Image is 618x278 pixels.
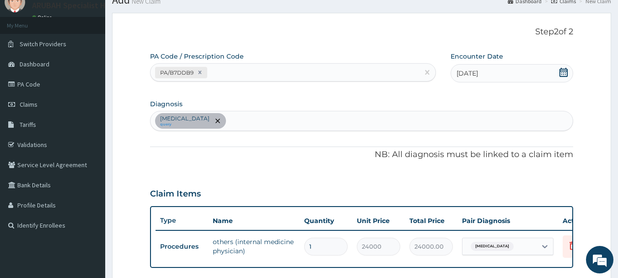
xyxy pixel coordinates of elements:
[156,212,208,229] th: Type
[352,212,405,230] th: Unit Price
[20,40,66,48] span: Switch Providers
[558,212,604,230] th: Actions
[48,51,154,63] div: Chat with us now
[5,183,174,215] textarea: Type your message and hit 'Enter'
[405,212,457,230] th: Total Price
[457,69,478,78] span: [DATE]
[208,233,300,260] td: others (internal medicine physician)
[208,212,300,230] th: Name
[157,67,195,78] div: PA/B7DDB9
[214,117,222,125] span: remove selection option
[17,46,37,69] img: d_794563401_company_1708531726252_794563401
[20,120,36,129] span: Tariffs
[150,5,172,27] div: Minimize live chat window
[150,27,574,37] p: Step 2 of 2
[53,82,126,174] span: We're online!
[32,1,130,10] p: ARUBAH Specialist Hospital
[451,52,503,61] label: Encounter Date
[300,212,352,230] th: Quantity
[150,189,201,199] h3: Claim Items
[160,122,210,127] small: query
[156,238,208,255] td: Procedures
[150,99,183,109] label: Diagnosis
[150,52,244,61] label: PA Code / Prescription Code
[457,212,558,230] th: Pair Diagnosis
[32,14,54,21] a: Online
[471,242,514,251] span: [MEDICAL_DATA]
[20,60,49,68] span: Dashboard
[160,115,210,122] p: [MEDICAL_DATA]
[20,100,38,109] span: Claims
[150,149,574,161] p: NB: All diagnosis must be linked to a claim item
